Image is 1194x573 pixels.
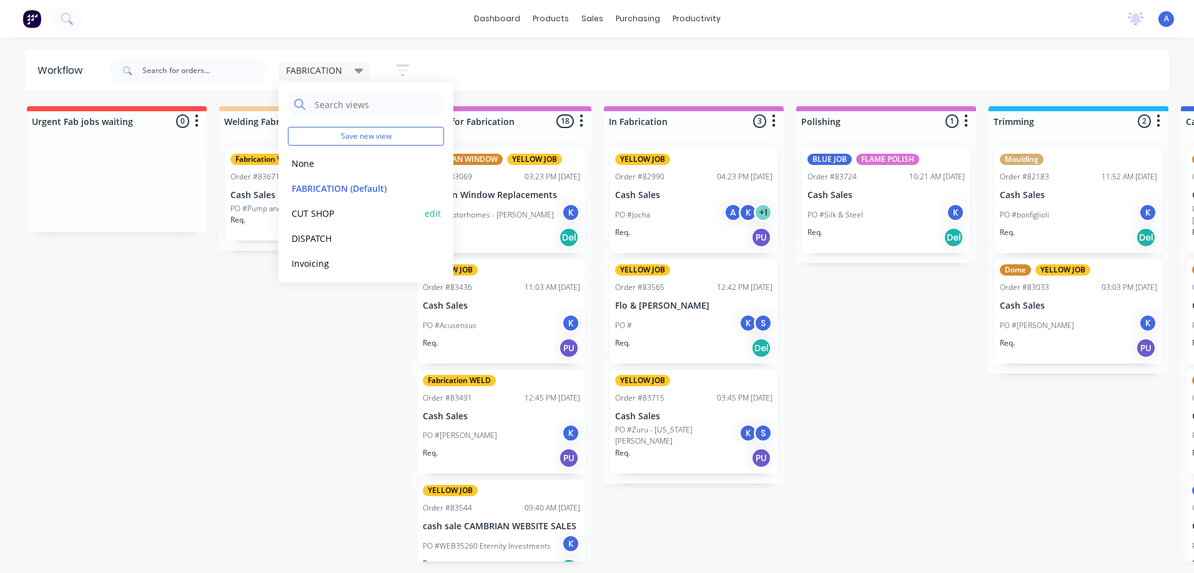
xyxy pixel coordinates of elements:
div: BLUE JOB [807,154,852,165]
div: K [739,424,757,442]
div: Fabrication WELD [423,375,496,386]
div: 10:21 AM [DATE] [909,171,965,182]
div: K [1138,314,1157,332]
div: products [526,9,575,28]
div: PU [751,227,771,247]
div: YELLOW JOBOrder #8299004:23 PM [DATE]Cash SalesPO #JochaAK+1Req.PU [610,149,777,253]
button: CUT SHOP [288,206,421,221]
p: PO #[PERSON_NAME] [423,430,497,441]
div: Order #83033 [1000,282,1049,293]
div: YELLOW JOB [615,264,670,276]
div: YELLOW JOBOrder #8356512:42 PM [DATE]Flo & [PERSON_NAME]PO #KSReq.Del [610,259,777,364]
p: PO #Silk & Steel [807,209,863,221]
div: PU [559,338,579,358]
p: Req. [615,227,630,238]
div: Workflow [37,63,89,78]
div: PU [559,448,579,468]
div: 03:23 PM [DATE] [525,171,580,182]
div: Order #83544 [423,502,472,514]
button: MOULDING [288,281,421,296]
input: Search for orders... [142,58,266,83]
div: CARAVAN WINDOWYELLOW JOBOrder #8306903:23 PM [DATE]Caravan Window ReplacementsPO #Tjmotorhomes - ... [418,149,585,253]
p: PO # [615,320,632,331]
div: Order #83715 [615,392,664,404]
p: Cash Sales [423,411,580,422]
input: Search views [313,92,438,117]
div: YELLOW JOB [1035,264,1090,276]
div: K [561,534,580,553]
div: CARAVAN WINDOW [423,154,503,165]
p: Req. [1000,337,1015,349]
div: A [724,203,743,222]
button: Invoicing [288,256,421,271]
div: K [1138,203,1157,222]
div: productivity [666,9,727,28]
div: Fabrication WELDOrder #8349112:45 PM [DATE]Cash SalesPO #[PERSON_NAME]KReq.PU [418,370,585,474]
p: PO #WEB35260 Eternity Investments [423,541,551,552]
div: YELLOW JOB [507,154,562,165]
button: None [288,156,421,171]
div: Order #82990 [615,171,664,182]
p: Caravan Window Replacements [423,190,580,201]
div: Dome [1000,264,1031,276]
p: Req. [1000,227,1015,238]
div: MouldingOrder #8218311:52 AM [DATE]Cash SalesPO #bonfiglioliKReq.Del [995,149,1162,253]
div: S [754,424,772,442]
p: PO #[PERSON_NAME] [1000,320,1074,331]
div: Del [559,227,579,247]
p: cash sale CAMBRIAN WEBSITE SALES [423,521,580,532]
p: Cash Sales [1000,190,1157,201]
p: Cash Sales [615,190,772,201]
div: K [561,424,580,442]
div: PU [751,448,771,468]
p: PO #Tjmotorhomes - [PERSON_NAME] [423,209,554,221]
div: K [739,203,757,222]
div: Fabrication WELD [230,154,303,165]
div: Moulding [1000,154,1044,165]
button: FABRICATION (Default) [288,181,421,196]
div: Order #83436 [423,282,472,293]
div: K [561,314,580,332]
div: Del [751,338,771,358]
img: Factory [22,9,41,28]
div: 12:45 PM [DATE] [525,392,580,404]
div: purchasing [609,9,666,28]
p: PO #Zuru - [US_STATE][PERSON_NAME] [615,424,739,447]
p: Cash Sales [615,411,772,422]
p: Req. [807,227,822,238]
p: Req. [230,214,245,226]
p: Req. [423,558,438,569]
p: PO #bonfiglioli [1000,209,1049,221]
div: K [561,203,580,222]
div: Del [944,227,964,247]
p: Cash Sales [230,190,388,201]
p: PO #Acusensus [423,320,476,331]
button: DISPATCH [288,231,421,246]
div: Order #83671 [230,171,280,182]
div: YELLOW JOBOrder #8371503:45 PM [DATE]Cash SalesPO #Zuru - [US_STATE][PERSON_NAME]KSReq.PU [610,370,777,474]
div: Order #83491 [423,392,472,404]
div: YELLOW JOBOrder #8343611:03 AM [DATE]Cash SalesPO #AcusensusKReq.PU [418,259,585,364]
div: Del [1136,227,1156,247]
div: Order #82183 [1000,171,1049,182]
div: S [754,314,772,332]
p: Req. [615,337,630,349]
div: 03:03 PM [DATE] [1102,282,1157,293]
div: K [946,203,965,222]
div: FLAME POLISH [856,154,919,165]
button: Save new view [288,127,444,146]
p: Cash Sales [423,301,580,311]
a: dashboard [468,9,526,28]
p: Cash Sales [1000,301,1157,311]
div: 11:52 AM [DATE] [1102,171,1157,182]
p: Req. [423,337,438,349]
div: 12:42 PM [DATE] [717,282,772,293]
p: Cash Sales [807,190,965,201]
div: 11:03 AM [DATE] [525,282,580,293]
p: Req. [615,447,630,459]
div: 04:23 PM [DATE] [717,171,772,182]
p: Flo & [PERSON_NAME] [615,301,772,311]
button: edit [425,207,441,220]
div: Order #83565 [615,282,664,293]
span: FABRICATION [286,64,342,77]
